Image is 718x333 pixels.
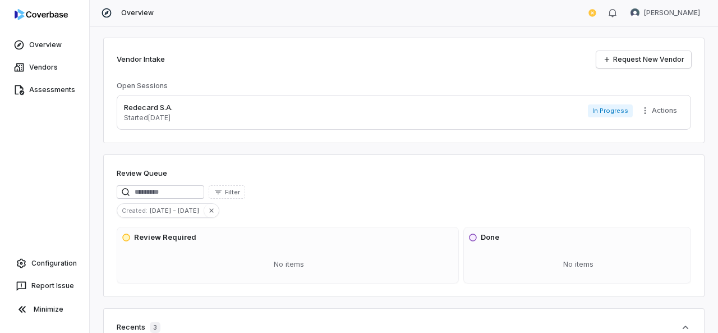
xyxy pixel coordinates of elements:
[117,322,160,333] div: Recents
[596,51,691,68] a: Request New Vendor
[134,232,196,243] h3: Review Required
[2,35,87,55] a: Overview
[630,8,639,17] img: Gustavo De Siqueira avatar
[124,113,173,122] p: Started [DATE]
[121,8,154,17] span: Overview
[624,4,707,21] button: Gustavo De Siqueira avatar[PERSON_NAME]
[117,95,691,130] a: Redecard S.A.Started[DATE]In ProgressMore actions
[588,104,633,117] span: In Progress
[468,250,688,279] div: No items
[117,54,165,65] h2: Vendor Intake
[209,185,245,199] button: Filter
[122,250,456,279] div: No items
[150,206,204,216] span: [DATE] - [DATE]
[4,276,85,296] button: Report Issue
[481,232,499,243] h3: Done
[225,188,240,197] span: Filter
[4,298,85,321] button: Minimize
[2,57,87,77] a: Vendors
[15,9,68,20] img: logo-D7KZi-bG.svg
[117,81,168,90] h3: Open Sessions
[150,322,160,333] span: 3
[117,168,167,179] h1: Review Queue
[124,102,173,113] p: Redecard S.A.
[4,253,85,273] a: Configuration
[117,322,691,333] button: Recents3
[644,8,700,17] span: [PERSON_NAME]
[2,80,87,100] a: Assessments
[117,206,150,216] span: Created :
[637,102,684,119] button: More actions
